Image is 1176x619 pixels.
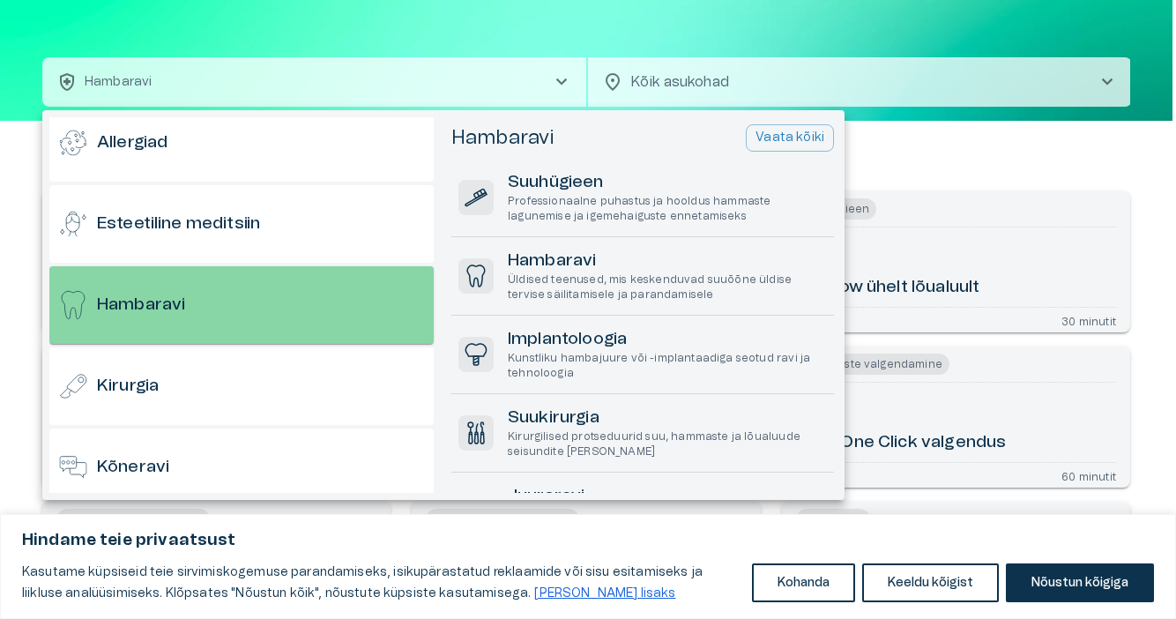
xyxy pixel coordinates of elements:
h6: Suukirurgia [508,406,827,430]
button: Kohanda [752,563,855,602]
h6: Kõneravi [97,456,169,480]
button: Nõustun kõigiga [1006,563,1154,602]
a: Loe lisaks [533,586,676,600]
p: Kirurgilised protseduurid suu, hammaste ja lõualuude seisundite [PERSON_NAME] [508,429,827,459]
h5: Hambaravi [451,125,555,151]
p: Üldised teenused, mis keskenduvad suuõõne üldise tervise säilitamisele ja parandamisele [508,272,827,302]
button: Keeldu kõigist [862,563,999,602]
p: Hindame teie privaatsust [22,530,1154,551]
p: Kunstliku hambajuure või -implantaadiga seotud ravi ja tehnoloogia [508,351,827,381]
p: Professionaalne puhastus ja hooldus hammaste lagunemise ja igemehaiguste ennetamiseks [508,194,827,224]
h6: Kirurgia [97,375,159,399]
p: Kasutame küpsiseid teie sirvimiskogemuse parandamiseks, isikupärastatud reklaamide või sisu esita... [22,562,739,604]
p: Vaata kõiki [755,129,824,147]
button: Vaata kõiki [746,124,834,152]
h6: Esteetiline meditsiin [97,213,260,236]
h6: Hambaravi [97,294,185,317]
h6: Implantoloogia [508,328,827,352]
h6: Suuhügieen [508,171,827,195]
h6: Juureravi [508,485,827,509]
h6: Hambaravi [508,250,827,273]
h6: Allergiad [97,131,167,155]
